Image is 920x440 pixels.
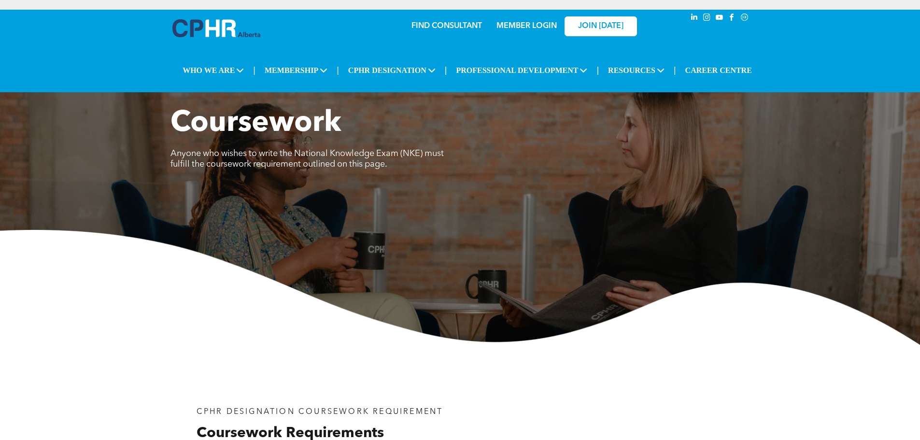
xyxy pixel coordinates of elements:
span: PROFESSIONAL DEVELOPMENT [453,61,590,79]
a: FIND CONSULTANT [411,22,482,30]
img: A blue and white logo for cp alberta [172,19,260,37]
a: facebook [727,12,737,25]
a: CAREER CENTRE [682,61,755,79]
a: Social network [739,12,750,25]
a: instagram [702,12,712,25]
li: | [596,60,599,80]
li: | [253,60,255,80]
a: youtube [714,12,725,25]
li: | [445,60,447,80]
span: WHO WE ARE [180,61,247,79]
span: CPHR DESIGNATION [345,61,439,79]
span: CPHR DESIGNATION COURSEWORK REQUIREMENT [197,408,443,416]
li: | [674,60,676,80]
a: MEMBER LOGIN [496,22,557,30]
a: linkedin [689,12,700,25]
a: JOIN [DATE] [565,16,637,36]
span: JOIN [DATE] [578,22,623,31]
span: MEMBERSHIP [262,61,330,79]
span: RESOURCES [605,61,667,79]
span: Coursework [170,109,341,138]
li: | [337,60,339,80]
span: Anyone who wishes to write the National Knowledge Exam (NKE) must fulfill the coursework requirem... [170,149,444,169]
